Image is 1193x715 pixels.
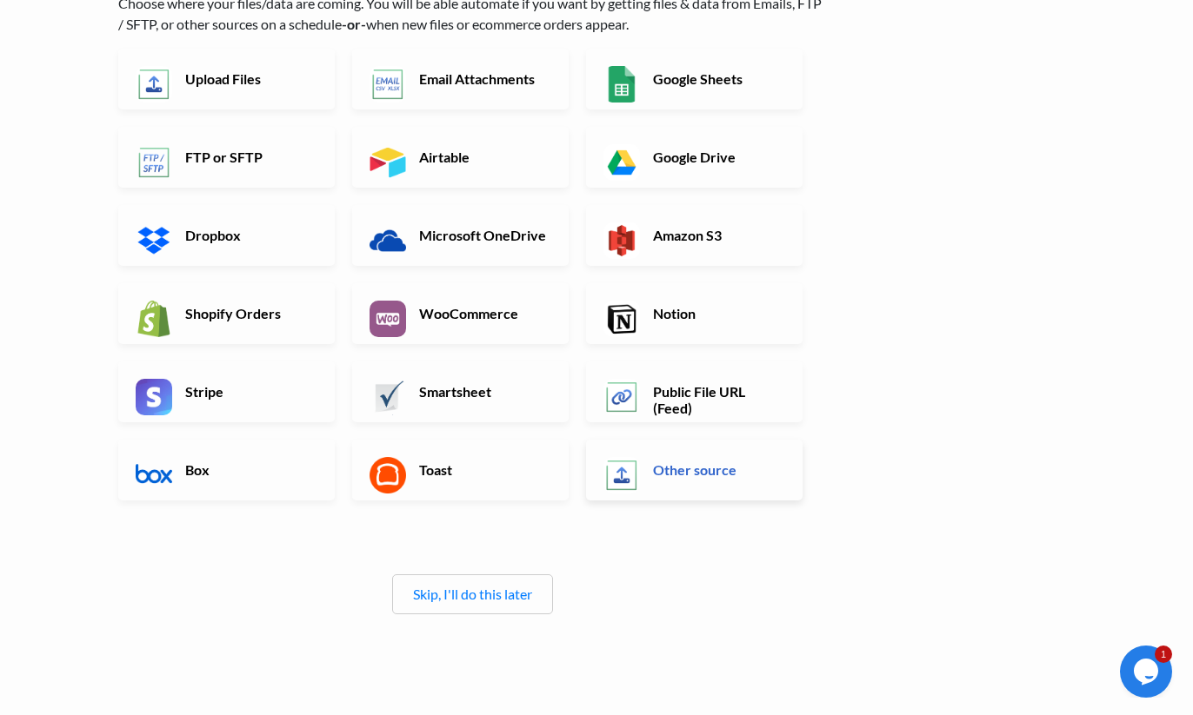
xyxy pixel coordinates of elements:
img: Notion App & API [603,301,640,337]
img: Public File URL App & API [603,379,640,415]
h6: Other source [649,461,785,478]
a: Box [118,440,335,500]
a: Smartsheet [352,361,569,422]
a: WooCommerce [352,283,569,344]
img: Other Source App & API [603,457,640,493]
a: Stripe [118,361,335,422]
img: Shopify App & API [136,301,172,337]
a: Amazon S3 [586,205,803,266]
h6: Amazon S3 [649,227,785,243]
h6: Microsoft OneDrive [415,227,551,243]
h6: FTP or SFTP [181,149,317,165]
h6: Smartsheet [415,383,551,400]
a: Upload Files [118,49,335,109]
h6: Notion [649,305,785,321]
a: Toast [352,440,569,500]
h6: Toast [415,461,551,478]
img: Stripe App & API [136,379,172,415]
img: Email New CSV or XLSX File App & API [370,66,406,103]
img: Dropbox App & API [136,222,172,259]
img: Microsoft OneDrive App & API [370,222,406,259]
a: Public File URL (Feed) [586,361,803,422]
h6: Google Sheets [649,70,785,87]
a: Notion [586,283,803,344]
h6: Box [181,461,317,478]
a: Other source [586,440,803,500]
img: FTP or SFTP App & API [136,144,172,181]
img: Google Drive App & API [603,144,640,181]
b: -or- [342,16,366,32]
h6: Google Drive [649,149,785,165]
h6: Airtable [415,149,551,165]
h6: WooCommerce [415,305,551,321]
h6: Email Attachments [415,70,551,87]
a: Airtable [352,127,569,188]
a: Skip, I'll do this later [413,586,532,602]
a: Microsoft OneDrive [352,205,569,266]
img: WooCommerce App & API [370,301,406,337]
img: Google Sheets App & API [603,66,640,103]
h6: Upload Files [181,70,317,87]
img: Airtable App & API [370,144,406,181]
h6: Dropbox [181,227,317,243]
a: Email Attachments [352,49,569,109]
img: Upload Files App & API [136,66,172,103]
a: FTP or SFTP [118,127,335,188]
img: Box App & API [136,457,172,493]
a: Shopify Orders [118,283,335,344]
h6: Shopify Orders [181,305,317,321]
iframe: chat widget [1120,645,1176,698]
img: Amazon S3 App & API [603,222,640,259]
a: Dropbox [118,205,335,266]
a: Google Sheets [586,49,803,109]
img: Toast App & API [370,457,406,493]
a: Google Drive [586,127,803,188]
h6: Stripe [181,383,317,400]
h6: Public File URL (Feed) [649,383,785,416]
img: Smartsheet App & API [370,379,406,415]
